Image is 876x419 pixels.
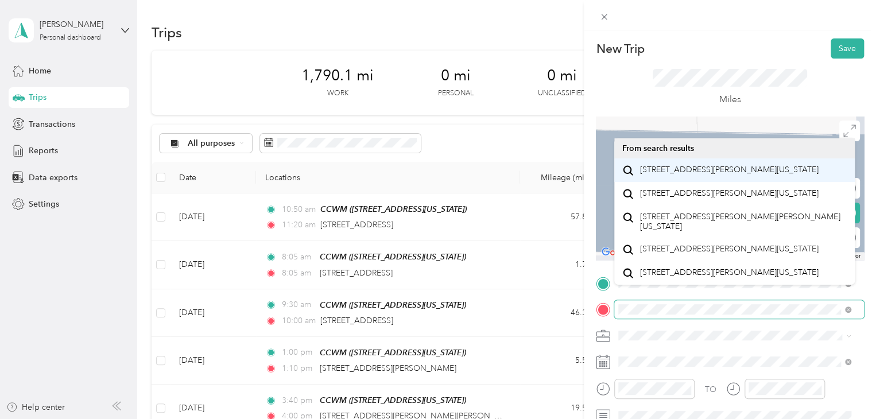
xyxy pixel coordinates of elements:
[812,355,876,419] iframe: Everlance-gr Chat Button Frame
[599,245,637,260] img: Google
[622,143,694,153] span: From search results
[719,92,741,107] p: Miles
[640,267,819,278] span: [STREET_ADDRESS][PERSON_NAME][US_STATE]
[640,188,819,199] span: [STREET_ADDRESS][PERSON_NAME][US_STATE]
[640,212,847,232] span: [STREET_ADDRESS][PERSON_NAME][PERSON_NAME][US_STATE]
[599,245,637,260] a: Open this area in Google Maps (opens a new window)
[831,38,864,59] button: Save
[640,244,819,254] span: [STREET_ADDRESS][PERSON_NAME][US_STATE]
[596,41,644,57] p: New Trip
[705,383,716,395] div: TO
[640,165,819,175] span: [STREET_ADDRESS][PERSON_NAME][US_STATE]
